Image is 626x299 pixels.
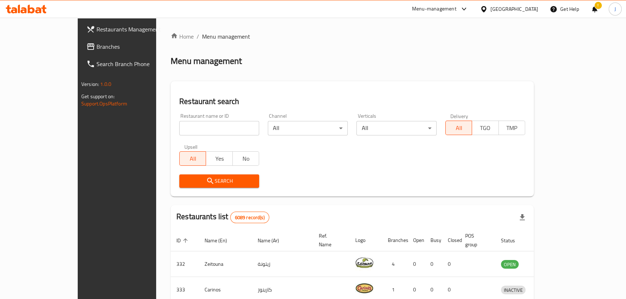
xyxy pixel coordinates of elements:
label: Upsell [184,144,198,149]
th: Branches [382,229,407,251]
th: Closed [442,229,459,251]
td: 332 [171,251,199,277]
a: Branches [81,38,182,55]
button: Yes [206,151,232,166]
span: INACTIVE [501,286,526,294]
span: 1.0.0 [100,79,111,89]
li: / [197,32,199,41]
span: Name (En) [205,236,236,245]
th: Logo [350,229,382,251]
h2: Restaurant search [179,96,525,107]
span: Yes [209,153,230,164]
div: All [356,121,436,135]
span: All [449,123,469,133]
span: Version: [81,79,99,89]
div: Export file [514,209,531,226]
td: 4 [382,251,407,277]
div: Total records count [230,212,269,223]
div: All [268,121,348,135]
th: Busy [425,229,442,251]
button: All [179,151,206,166]
span: Menu management [202,32,250,41]
span: Get support on: [81,92,115,101]
span: Restaurants Management [97,25,176,34]
div: Menu-management [412,5,456,13]
img: Zeitouna [355,253,373,272]
td: 0 [407,251,425,277]
button: TGO [472,121,498,135]
a: Support.OpsPlatform [81,99,127,108]
span: Search Branch Phone [97,60,176,68]
span: OPEN [501,260,519,269]
a: Search Branch Phone [81,55,182,73]
td: Zeitouna [199,251,252,277]
td: زيتونة [252,251,313,277]
h2: Menu management [171,55,242,67]
span: TMP [502,123,522,133]
button: No [232,151,259,166]
label: Delivery [450,113,468,118]
button: All [445,121,472,135]
span: No [236,153,256,164]
th: Open [407,229,425,251]
button: Search [179,174,259,188]
span: ID [176,236,190,245]
span: Status [501,236,524,245]
span: Name (Ar) [258,236,288,245]
span: Ref. Name [319,231,341,249]
img: Carinos [355,279,373,297]
span: POS group [465,231,486,249]
span: J [614,5,616,13]
span: Search [185,177,253,186]
span: All [183,153,203,164]
h2: Restaurants list [176,211,269,223]
td: 0 [442,251,459,277]
button: TMP [498,121,525,135]
div: [GEOGRAPHIC_DATA] [490,5,538,13]
nav: breadcrumb [171,32,534,41]
span: TGO [475,123,496,133]
span: Branches [97,42,176,51]
td: 0 [425,251,442,277]
a: Restaurants Management [81,21,182,38]
span: 6089 record(s) [231,214,269,221]
input: Search for restaurant name or ID.. [179,121,259,135]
